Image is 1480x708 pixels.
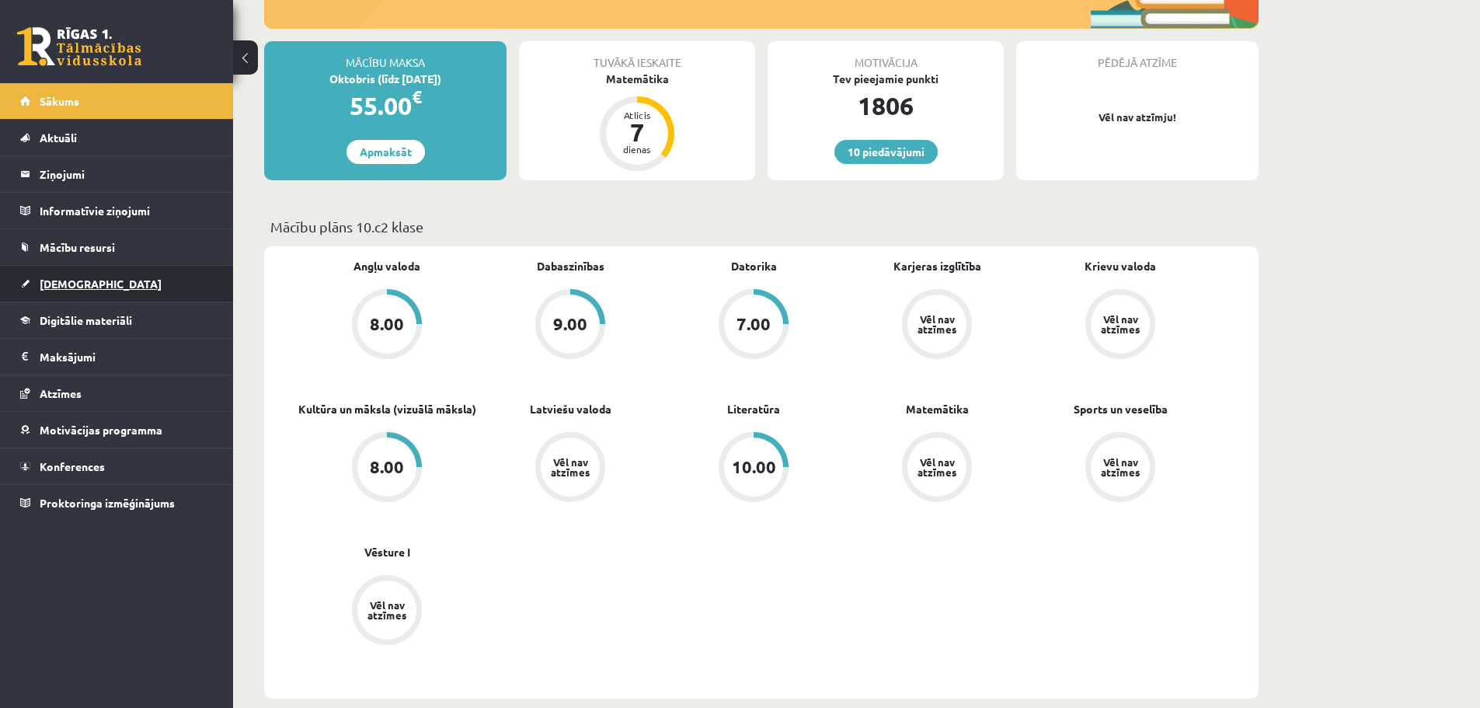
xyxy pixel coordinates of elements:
a: Vēl nav atzīmes [1029,289,1212,362]
p: Mācību plāns 10.c2 klase [270,216,1252,237]
a: 7.00 [662,289,845,362]
a: 8.00 [295,289,479,362]
a: Sākums [20,83,214,119]
span: Digitālie materiāli [40,313,132,327]
a: Matemātika Atlicis 7 dienas [519,71,755,173]
a: Motivācijas programma [20,412,214,448]
a: Literatūra [727,401,780,417]
div: Motivācija [768,41,1004,71]
span: [DEMOGRAPHIC_DATA] [40,277,162,291]
div: 8.00 [370,459,404,476]
a: Vēl nav atzīmes [845,432,1029,505]
div: Vēl nav atzīmes [1099,457,1142,477]
a: Vēl nav atzīmes [1029,432,1212,505]
p: Vēl nav atzīmju! [1024,110,1251,125]
a: Vēsture I [364,544,410,560]
div: 10.00 [732,459,776,476]
span: Sākums [40,94,79,108]
legend: Ziņojumi [40,156,214,192]
span: Konferences [40,459,105,473]
div: 55.00 [264,87,507,124]
div: Tuvākā ieskaite [519,41,755,71]
a: 10.00 [662,432,845,505]
span: € [412,85,422,108]
a: Atzīmes [20,375,214,411]
a: Informatīvie ziņojumi [20,193,214,228]
span: Atzīmes [40,386,82,400]
a: 9.00 [479,289,662,362]
div: 9.00 [553,316,587,333]
legend: Informatīvie ziņojumi [40,193,214,228]
a: Rīgas 1. Tālmācības vidusskola [17,27,141,66]
a: Latviešu valoda [530,401,611,417]
legend: Maksājumi [40,339,214,375]
a: Vēl nav atzīmes [295,575,479,648]
span: Mācību resursi [40,240,115,254]
a: Dabaszinības [537,258,604,274]
div: Vēl nav atzīmes [915,457,959,477]
div: Vēl nav atzīmes [548,457,592,477]
div: Mācību maksa [264,41,507,71]
a: Aktuāli [20,120,214,155]
span: Motivācijas programma [40,423,162,437]
span: Proktoringa izmēģinājums [40,496,175,510]
a: Ziņojumi [20,156,214,192]
div: Vēl nav atzīmes [915,314,959,334]
div: Atlicis [614,110,660,120]
div: 7 [614,120,660,145]
a: [DEMOGRAPHIC_DATA] [20,266,214,302]
div: 1806 [768,87,1004,124]
a: Krievu valoda [1085,258,1156,274]
a: Konferences [20,448,214,484]
a: Apmaksāt [346,140,425,164]
a: Maksājumi [20,339,214,375]
a: Vēl nav atzīmes [479,432,662,505]
div: 7.00 [737,316,771,333]
a: Digitālie materiāli [20,302,214,338]
a: Matemātika [906,401,969,417]
div: Vēl nav atzīmes [365,600,409,620]
a: 8.00 [295,432,479,505]
div: Vēl nav atzīmes [1099,314,1142,334]
div: 8.00 [370,316,404,333]
a: Kultūra un māksla (vizuālā māksla) [298,401,476,417]
a: Mācību resursi [20,229,214,265]
a: Angļu valoda [353,258,420,274]
a: 10 piedāvājumi [834,140,938,164]
a: Datorika [731,258,777,274]
div: dienas [614,145,660,154]
a: Vēl nav atzīmes [845,289,1029,362]
a: Sports un veselība [1074,401,1168,417]
div: Oktobris (līdz [DATE]) [264,71,507,87]
a: Karjeras izglītība [893,258,981,274]
div: Tev pieejamie punkti [768,71,1004,87]
a: Proktoringa izmēģinājums [20,485,214,521]
span: Aktuāli [40,131,77,145]
div: Matemātika [519,71,755,87]
div: Pēdējā atzīme [1016,41,1259,71]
